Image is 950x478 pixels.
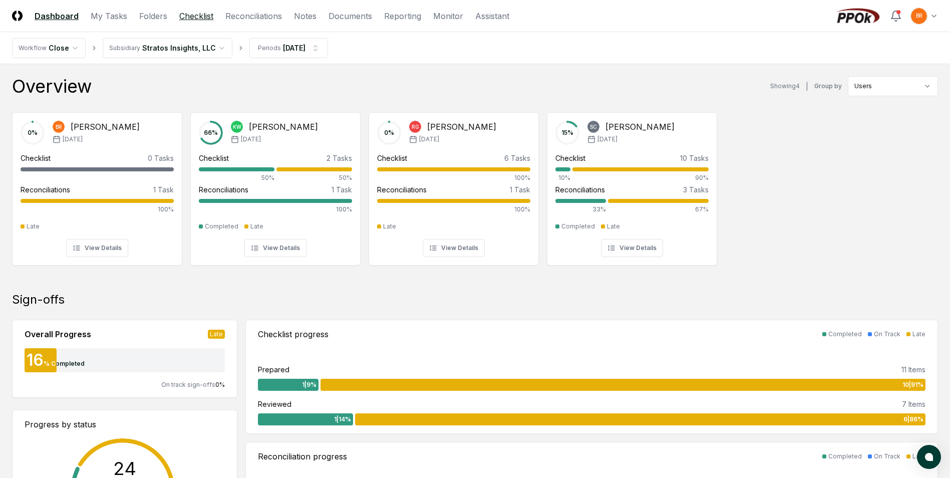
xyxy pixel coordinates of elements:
span: 1 | 9 % [302,380,316,389]
div: Sign-offs [12,292,938,308]
a: 0%BR[PERSON_NAME][DATE]Checklist0 TasksReconciliations1 Task100%LateView Details [12,104,182,266]
span: 10 | 91 % [902,380,923,389]
a: Reporting [384,10,421,22]
div: Showing 4 [770,82,800,91]
div: Completed [561,222,595,231]
span: SC [590,123,597,131]
span: KW [233,123,241,131]
div: 0 Tasks [148,153,174,163]
a: Assistant [475,10,509,22]
div: [DATE] [283,43,305,53]
span: 6 | 86 % [903,415,923,424]
div: Subsidiary [109,44,140,53]
span: On track sign-offs [161,381,215,388]
div: | [806,81,808,92]
span: BR [916,12,922,20]
a: Checklist [179,10,213,22]
button: Periods[DATE] [249,38,328,58]
img: PPOk logo [834,8,882,24]
div: Reconciliations [21,184,70,195]
button: BR [910,7,928,25]
a: Monitor [433,10,463,22]
div: Late [27,222,40,231]
a: 66%KW[PERSON_NAME][DATE]Checklist2 Tasks50%50%Reconciliations1 Task100%CompletedLateView Details [190,104,361,266]
div: 100% [21,205,174,214]
div: 100% [377,173,530,182]
div: Late [912,452,925,461]
a: 15%SC[PERSON_NAME][DATE]Checklist10 Tasks10%90%Reconciliations3 Tasks33%67%CompletedLateView Details [547,104,717,266]
div: 1 Task [332,184,352,195]
span: BR [56,123,62,131]
span: 0 % [215,381,225,388]
a: Checklist progressCompletedOn TrackLatePrepared11 Items1|9%10|91%Reviewed7 Items1|14%6|86% [245,320,938,434]
div: [PERSON_NAME] [605,121,675,133]
div: 16 [25,352,44,368]
div: Reconciliations [199,184,248,195]
div: Checklist [21,153,51,163]
div: [PERSON_NAME] [249,121,318,133]
div: 10% [555,173,570,182]
div: 100% [199,205,352,214]
button: View Details [244,239,306,257]
div: 1 Task [510,184,530,195]
a: Notes [294,10,316,22]
span: [DATE] [63,135,83,144]
div: Reconciliations [555,184,605,195]
label: Group by [814,83,842,89]
div: Completed [828,330,862,339]
button: View Details [66,239,128,257]
div: 50% [199,173,274,182]
div: Overall Progress [25,328,91,340]
div: 6 Tasks [504,153,530,163]
div: [PERSON_NAME] [427,121,496,133]
div: % Completed [44,359,85,368]
div: 1 Task [153,184,174,195]
div: Periods [258,44,281,53]
div: Prepared [258,364,289,375]
div: [PERSON_NAME] [71,121,140,133]
nav: breadcrumb [12,38,328,58]
div: Overview [12,76,92,96]
span: RG [412,123,419,131]
div: 2 Tasks [327,153,352,163]
button: View Details [601,239,663,257]
div: 100% [377,205,530,214]
div: 11 Items [901,364,925,375]
div: Late [383,222,396,231]
div: Reviewed [258,399,291,409]
div: 3 Tasks [683,184,709,195]
div: Checklist [199,153,229,163]
div: Checklist progress [258,328,329,340]
a: Dashboard [35,10,79,22]
div: Late [607,222,620,231]
div: Late [250,222,263,231]
div: Checklist [555,153,585,163]
div: 50% [276,173,352,182]
div: Reconciliations [377,184,427,195]
div: Progress by status [25,418,225,430]
div: 67% [608,205,709,214]
div: 33% [555,205,606,214]
div: On Track [874,452,900,461]
div: Checklist [377,153,407,163]
div: Completed [828,452,862,461]
img: Logo [12,11,23,21]
div: Completed [205,222,238,231]
a: Folders [139,10,167,22]
button: atlas-launcher [917,445,941,469]
a: Reconciliations [225,10,282,22]
span: [DATE] [419,135,439,144]
div: On Track [874,330,900,339]
span: [DATE] [597,135,617,144]
div: 7 Items [902,399,925,409]
div: Reconciliation progress [258,450,347,462]
span: 1 | 14 % [334,415,351,424]
div: 10 Tasks [680,153,709,163]
div: Workflow [19,44,47,53]
span: [DATE] [241,135,261,144]
div: 90% [572,173,709,182]
a: Documents [329,10,372,22]
a: 0%RG[PERSON_NAME][DATE]Checklist6 Tasks100%Reconciliations1 Task100%LateView Details [369,104,539,266]
div: Late [912,330,925,339]
a: My Tasks [91,10,127,22]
